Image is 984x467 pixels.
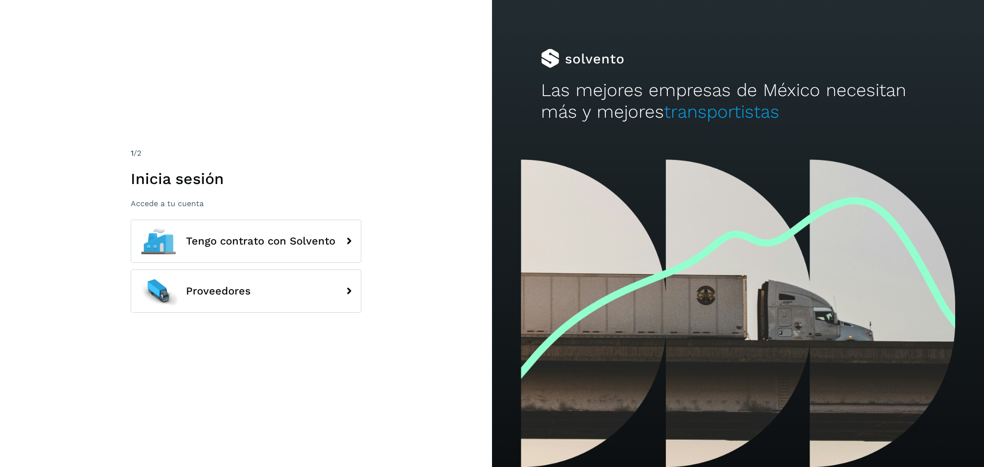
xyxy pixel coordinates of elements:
[186,235,335,247] span: Tengo contrato con Solvento
[541,80,935,123] h2: Las mejores empresas de México necesitan más y mejores
[664,101,779,122] span: transportistas
[131,270,361,313] button: Proveedores
[186,285,251,297] span: Proveedores
[131,220,361,263] button: Tengo contrato con Solvento
[131,170,361,188] h1: Inicia sesión
[131,199,361,208] p: Accede a tu cuenta
[131,147,361,159] div: /2
[131,148,134,158] span: 1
